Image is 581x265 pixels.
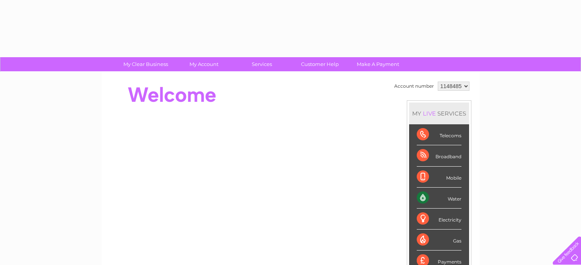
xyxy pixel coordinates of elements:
a: Make A Payment [346,57,409,71]
div: MY SERVICES [409,103,469,124]
div: Broadband [417,145,461,166]
a: Customer Help [288,57,351,71]
div: Gas [417,230,461,251]
div: Water [417,188,461,209]
a: My Account [172,57,235,71]
td: Account number [392,80,436,93]
div: Telecoms [417,124,461,145]
div: Electricity [417,209,461,230]
div: LIVE [421,110,437,117]
div: Mobile [417,167,461,188]
a: Services [230,57,293,71]
a: My Clear Business [114,57,177,71]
